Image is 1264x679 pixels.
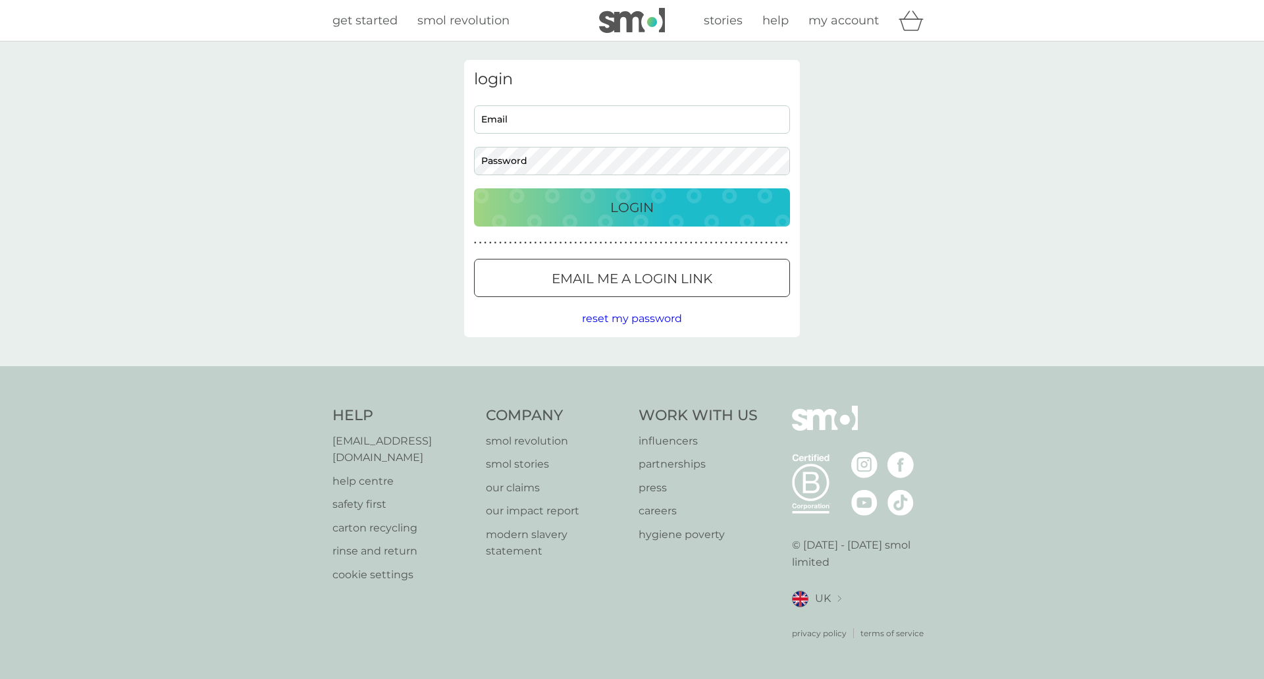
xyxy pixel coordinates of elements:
a: rinse and return [332,543,473,560]
p: ● [560,240,562,246]
h4: Help [332,406,473,426]
p: ● [670,240,672,246]
a: our impact report [486,502,626,520]
span: my account [808,13,879,28]
a: modern slavery statement [486,526,626,560]
p: © [DATE] - [DATE] smol limited [792,537,932,570]
p: ● [589,240,592,246]
p: ● [780,240,783,246]
p: ● [640,240,643,246]
p: ● [529,240,532,246]
p: ● [494,240,497,246]
img: select a new location [837,595,841,603]
h3: login [474,70,790,89]
p: ● [489,240,492,246]
p: ● [619,240,622,246]
p: ● [690,240,693,246]
p: ● [695,240,698,246]
p: ● [604,240,607,246]
img: visit the smol Tiktok page [887,489,914,516]
p: ● [700,240,702,246]
p: ● [765,240,768,246]
button: Login [474,188,790,227]
p: ● [770,240,773,246]
p: ● [750,240,752,246]
p: ● [610,240,612,246]
a: hygiene poverty [639,526,758,543]
a: carton recycling [332,520,473,537]
button: Email me a login link [474,259,790,297]
p: ● [655,240,658,246]
p: ● [740,240,743,246]
p: ● [725,240,727,246]
p: ● [776,240,778,246]
a: smol revolution [417,11,510,30]
p: ● [665,240,668,246]
p: ● [785,240,788,246]
p: Login [610,197,654,218]
a: partnerships [639,456,758,473]
p: ● [660,240,662,246]
h4: Work With Us [639,406,758,426]
a: privacy policy [792,627,847,639]
a: smol stories [486,456,626,473]
span: UK [815,590,831,607]
p: ● [635,240,637,246]
a: press [639,479,758,497]
img: visit the smol Instagram page [851,452,878,478]
a: help centre [332,473,473,490]
p: ● [484,240,487,246]
p: ● [645,240,647,246]
p: ● [705,240,708,246]
span: help [762,13,789,28]
p: safety first [332,496,473,513]
p: ● [539,240,542,246]
a: cookie settings [332,566,473,584]
p: ● [625,240,627,246]
p: ● [755,240,758,246]
p: ● [715,240,718,246]
p: ● [730,240,733,246]
p: ● [474,240,477,246]
a: get started [332,11,398,30]
p: ● [499,240,502,246]
p: ● [549,240,552,246]
p: ● [650,240,652,246]
h4: Company [486,406,626,426]
button: reset my password [582,310,682,327]
p: ● [569,240,572,246]
p: ● [554,240,557,246]
p: ● [615,240,618,246]
a: careers [639,502,758,520]
span: get started [332,13,398,28]
a: my account [808,11,879,30]
img: visit the smol Facebook page [887,452,914,478]
p: ● [720,240,723,246]
img: smol [792,406,858,450]
p: ● [535,240,537,246]
p: ● [564,240,567,246]
p: smol revolution [486,433,626,450]
span: reset my password [582,312,682,325]
span: smol revolution [417,13,510,28]
p: ● [514,240,517,246]
p: ● [685,240,687,246]
p: ● [600,240,602,246]
img: smol [599,8,665,33]
a: [EMAIL_ADDRESS][DOMAIN_NAME] [332,433,473,466]
p: ● [524,240,527,246]
p: ● [544,240,547,246]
